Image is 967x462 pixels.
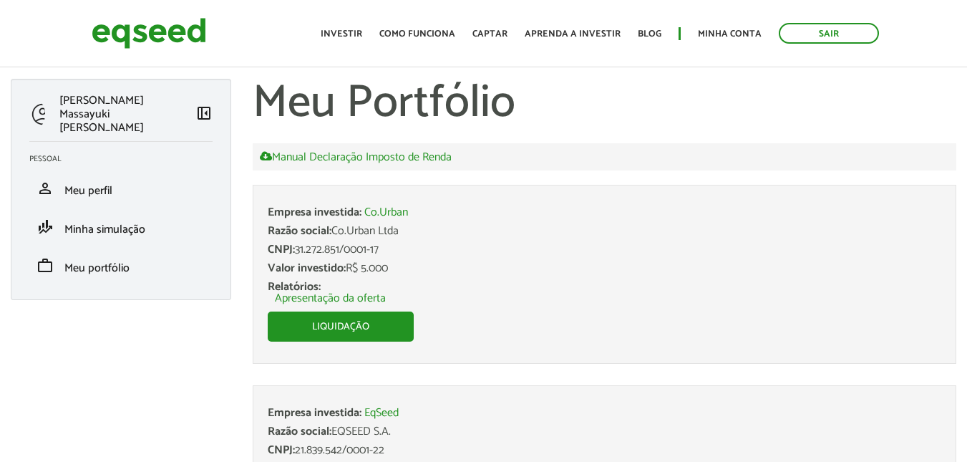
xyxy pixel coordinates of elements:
[364,408,399,419] a: EqSeed
[64,220,145,239] span: Minha simulação
[525,29,621,39] a: Aprenda a investir
[19,246,223,285] li: Meu portfólio
[195,105,213,122] span: left_panel_close
[268,221,331,241] span: Razão social:
[19,208,223,246] li: Minha simulação
[268,403,361,423] span: Empresa investida:
[321,29,362,39] a: Investir
[29,257,213,274] a: workMeu portfólio
[37,257,54,274] span: work
[19,169,223,208] li: Meu perfil
[253,79,956,129] h1: Meu Portfólio
[29,218,213,236] a: finance_modeMinha simulação
[275,293,386,304] a: Apresentação da oferta
[268,263,941,274] div: R$ 5.000
[29,155,223,163] h2: Pessoal
[29,180,213,197] a: personMeu perfil
[268,277,321,297] span: Relatórios:
[268,422,331,441] span: Razão social:
[779,23,879,44] a: Sair
[268,226,941,237] div: Co.Urban Ltda
[268,426,941,438] div: EQSEED S.A.
[37,180,54,197] span: person
[698,29,762,39] a: Minha conta
[64,259,130,278] span: Meu portfólio
[268,312,414,342] a: Liquidação
[64,181,112,201] span: Meu perfil
[472,29,507,39] a: Captar
[59,94,195,135] p: [PERSON_NAME] Massayuki [PERSON_NAME]
[268,259,346,278] span: Valor investido:
[364,207,408,218] a: Co.Urban
[268,240,295,259] span: CNPJ:
[92,14,206,52] img: EqSeed
[268,203,361,222] span: Empresa investida:
[37,218,54,236] span: finance_mode
[268,445,941,456] div: 21.839.542/0001-22
[260,150,452,163] a: Manual Declaração Imposto de Renda
[268,441,295,460] span: CNPJ:
[638,29,661,39] a: Blog
[379,29,455,39] a: Como funciona
[195,105,213,125] a: Colapsar menu
[268,244,941,256] div: 31.272.851/0001-17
